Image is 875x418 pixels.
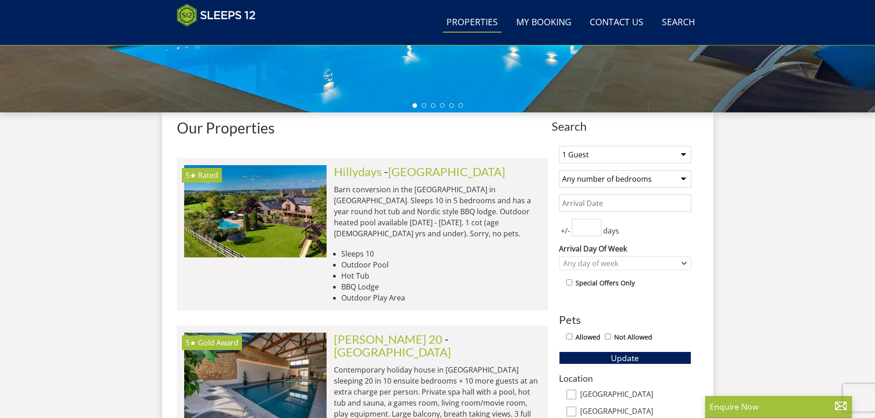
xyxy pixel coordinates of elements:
[198,338,238,348] span: Churchill 20 has been awarded a Gold Award by Visit England
[341,248,541,259] li: Sleeps 10
[184,165,327,257] img: hillydays-holiday-home-accommodation-devon-sleeping-10.original.jpg
[586,12,647,33] a: Contact Us
[559,195,691,212] input: Arrival Date
[334,184,541,239] p: Barn conversion in the [GEOGRAPHIC_DATA] in [GEOGRAPHIC_DATA]. Sleeps 10 in 5 bedrooms and has a ...
[177,4,256,27] img: Sleeps 12
[559,243,691,254] label: Arrival Day Of Week
[341,281,541,292] li: BBQ Lodge
[658,12,699,33] a: Search
[334,332,451,359] span: -
[580,407,691,417] label: [GEOGRAPHIC_DATA]
[552,120,699,133] span: Search
[186,170,196,180] span: Hillydays has a 5 star rating under the Quality in Tourism Scheme
[561,258,680,268] div: Any day of week
[559,256,691,270] div: Combobox
[576,278,635,288] label: Special Offers Only
[334,165,382,178] a: Hillydays
[443,12,502,33] a: Properties
[559,373,691,383] h3: Location
[186,338,196,348] span: Churchill 20 has a 5 star rating under the Quality in Tourism Scheme
[614,332,652,342] label: Not Allowed
[388,165,505,178] a: [GEOGRAPHIC_DATA]
[341,292,541,303] li: Outdoor Play Area
[710,401,847,412] p: Enquire Now
[601,225,621,236] span: days
[559,351,691,364] button: Update
[334,332,442,346] a: [PERSON_NAME] 20
[177,120,548,136] h1: Our Properties
[384,165,505,178] span: -
[184,165,327,257] a: 5★ Rated
[576,332,600,342] label: Allowed
[198,170,218,180] span: Rated
[513,12,575,33] a: My Booking
[172,32,269,40] iframe: Customer reviews powered by Trustpilot
[559,314,691,326] h3: Pets
[334,345,451,359] a: [GEOGRAPHIC_DATA]
[611,352,639,363] span: Update
[580,390,691,400] label: [GEOGRAPHIC_DATA]
[341,259,541,270] li: Outdoor Pool
[559,225,572,236] span: +/-
[341,270,541,281] li: Hot Tub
